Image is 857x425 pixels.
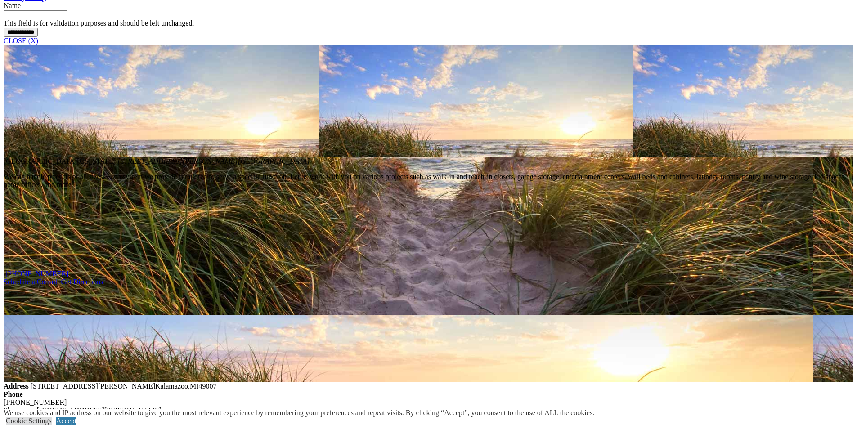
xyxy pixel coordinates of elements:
[4,382,853,390] div: ,
[4,409,594,417] div: We use cookies and IP address on our website to give you the most relevant experience by remember...
[4,157,116,165] span: [GEOGRAPHIC_DATA][US_STATE]
[4,2,21,9] label: Name
[4,173,853,189] p: We can handle projects of all sizes. Each system we provide is tailored to serve a specific funct...
[4,407,853,415] div: [STREET_ADDRESS][PERSON_NAME]
[4,37,38,45] a: CLOSE (X)
[190,382,199,390] span: MI
[6,417,52,425] a: Cookie Settings
[4,382,29,390] strong: Address
[4,278,59,286] a: Schedule a Consult
[238,157,310,165] span: [GEOGRAPHIC_DATA]
[117,157,310,165] em: [STREET_ADDRESS][PERSON_NAME]
[56,417,76,425] a: Accept
[4,390,23,398] strong: Phone
[31,382,155,390] span: [STREET_ADDRESS][PERSON_NAME]
[61,278,103,286] a: Click Get Directions to get location on google map
[155,382,188,390] span: Kalamazoo
[4,398,853,407] div: [PHONE_NUMBER]
[198,382,216,390] span: 49007
[4,407,37,414] strong: Showroom
[4,19,853,27] div: This field is for validation purposes and should be left unchanged.
[5,270,68,277] a: [PHONE_NUMBER]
